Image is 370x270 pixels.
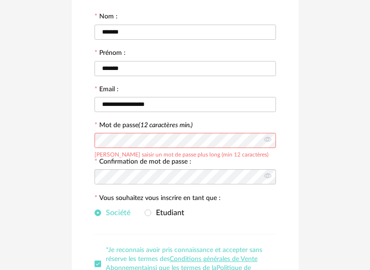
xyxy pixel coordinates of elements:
[101,209,130,217] span: Société
[95,50,126,58] label: Prénom :
[95,195,221,203] label: Vous souhaitez vous inscrire en tant que :
[95,86,119,95] label: Email :
[151,209,184,217] span: Etudiant
[95,150,268,157] div: [PERSON_NAME] saisir un mot de passe plus long (min 12 caractères)
[95,158,191,167] label: Confirmation de mot de passe :
[138,122,193,129] i: (12 caractères min.)
[99,122,193,129] label: Mot de passe
[95,13,118,22] label: Nom :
